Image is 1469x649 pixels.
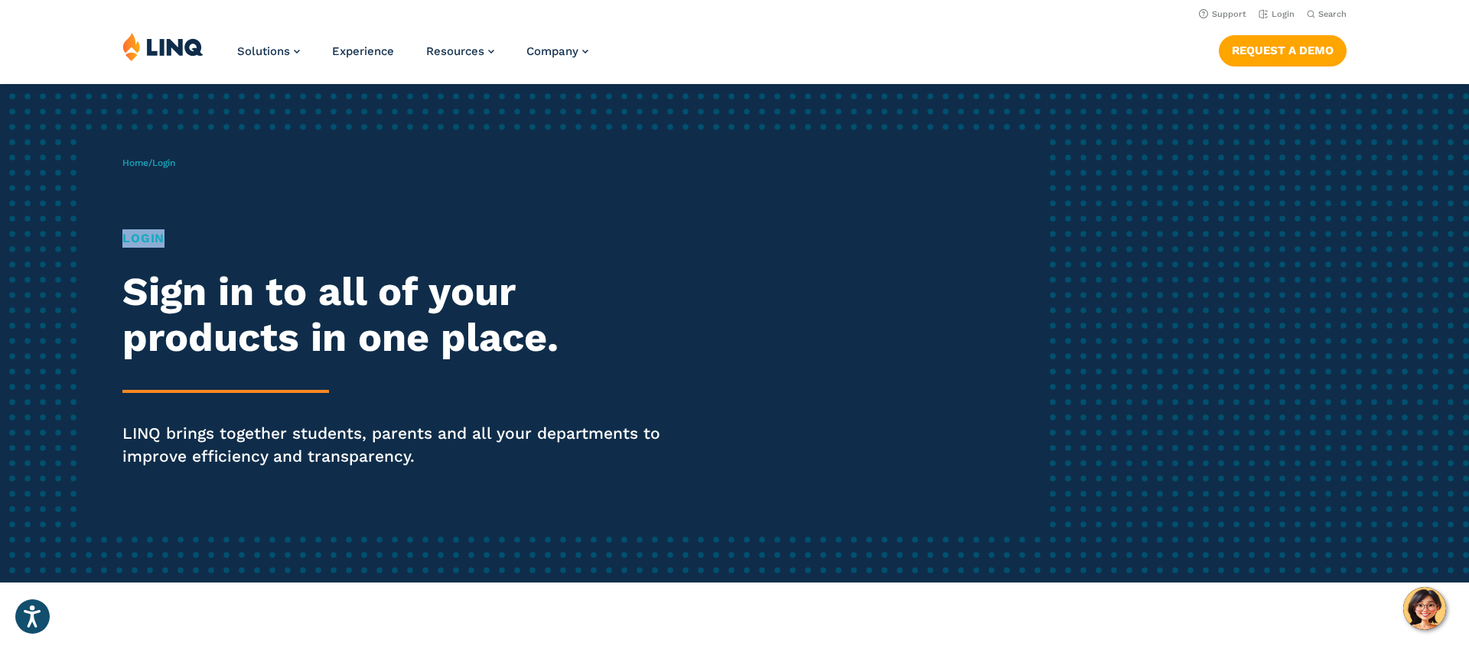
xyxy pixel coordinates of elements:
a: Resources [426,44,494,58]
nav: Primary Navigation [237,32,588,83]
button: Hello, have a question? Let’s chat. [1403,587,1446,630]
nav: Button Navigation [1219,32,1347,66]
span: / [122,157,175,168]
span: Solutions [237,44,290,58]
button: Open Search Bar [1307,8,1347,20]
span: Company [526,44,578,58]
p: LINQ brings together students, parents and all your departments to improve efficiency and transpa... [122,422,689,468]
a: Home [122,157,148,168]
a: Login [1259,9,1295,19]
a: Company [526,44,588,58]
span: Resources [426,44,484,58]
h1: Login [122,229,689,248]
a: Support [1199,9,1246,19]
a: Solutions [237,44,300,58]
a: Experience [332,44,394,58]
a: Request a Demo [1219,35,1347,66]
img: LINQ | K‑12 Software [122,32,204,61]
span: Login [152,157,175,168]
span: Search [1318,9,1347,19]
h2: Sign in to all of your products in one place. [122,269,689,361]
